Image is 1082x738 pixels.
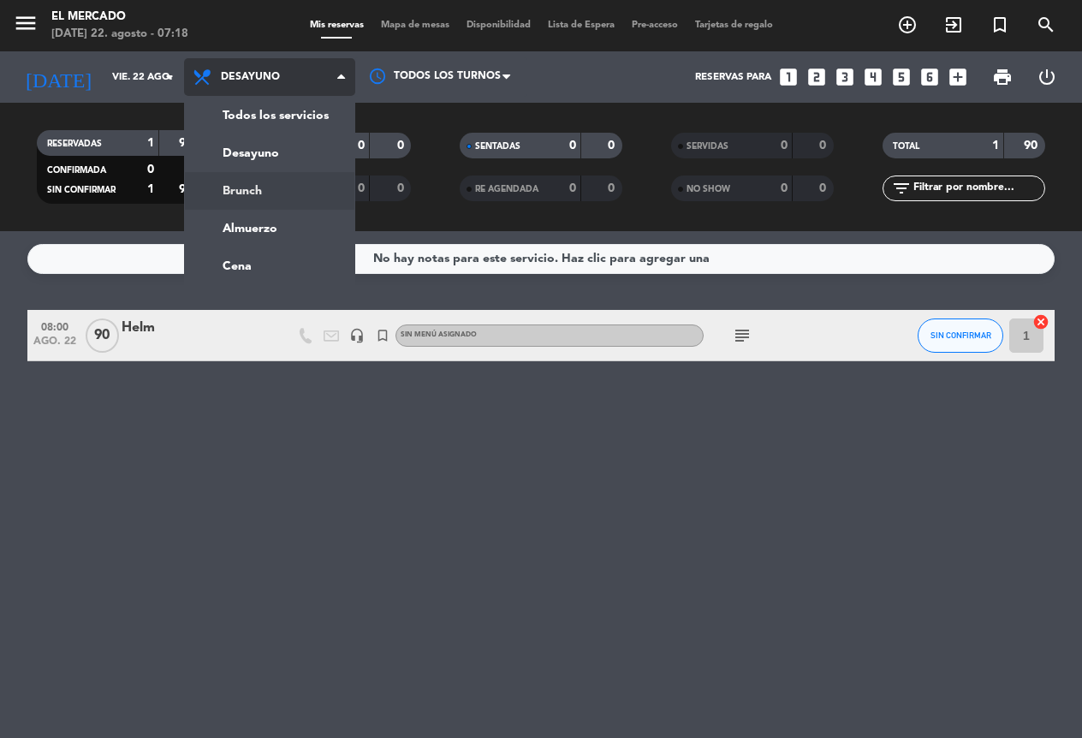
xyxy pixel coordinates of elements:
strong: 0 [781,140,788,152]
strong: 0 [358,140,365,152]
span: 08:00 [33,316,76,336]
strong: 0 [397,182,407,194]
strong: 0 [397,140,407,152]
input: Filtrar por nombre... [912,179,1044,198]
strong: 0 [781,182,788,194]
div: LOG OUT [1025,51,1069,103]
div: No hay notas para este servicio. Haz clic para agregar una [373,249,710,269]
strong: 0 [358,182,365,194]
i: looks_3 [834,66,856,88]
span: TOTAL [893,142,919,151]
span: RE AGENDADA [475,185,538,193]
span: SIN CONFIRMAR [47,186,116,194]
i: turned_in_not [375,328,390,343]
a: Almuerzo [185,210,354,247]
span: ago. 22 [33,336,76,355]
i: subject [732,325,752,346]
i: [DATE] [13,58,104,96]
span: Mapa de mesas [372,21,458,30]
i: looks_4 [862,66,884,88]
i: add_box [947,66,969,88]
strong: 0 [569,140,576,152]
a: Todos los servicios [185,97,354,134]
strong: 0 [819,140,829,152]
i: arrow_drop_down [159,67,180,87]
strong: 0 [819,182,829,194]
div: Helm [122,317,267,339]
i: filter_list [891,178,912,199]
strong: 1 [992,140,999,152]
span: CONFIRMADA [47,166,106,175]
i: menu [13,10,39,36]
span: Disponibilidad [458,21,539,30]
strong: 90 [179,183,196,195]
i: looks_6 [919,66,941,88]
span: SENTADAS [475,142,520,151]
i: power_settings_new [1037,67,1057,87]
span: 90 [86,318,119,353]
span: Lista de Espera [539,21,623,30]
div: El Mercado [51,9,188,26]
strong: 1 [147,183,154,195]
span: SERVIDAS [687,142,728,151]
i: looks_5 [890,66,913,88]
i: exit_to_app [943,15,964,35]
a: Desayuno [185,134,354,172]
a: Brunch [185,172,354,210]
span: Reservas para [695,71,771,83]
strong: 90 [1024,140,1041,152]
i: looks_one [777,66,800,88]
strong: 1 [147,137,154,149]
i: looks_two [806,66,828,88]
i: turned_in_not [990,15,1010,35]
span: SIN CONFIRMAR [930,330,991,340]
span: RESERVADAS [47,140,102,148]
strong: 0 [608,182,618,194]
span: Mis reservas [301,21,372,30]
div: [DATE] 22. agosto - 07:18 [51,26,188,43]
button: menu [13,10,39,42]
span: Pre-acceso [623,21,687,30]
strong: 0 [569,182,576,194]
strong: 0 [147,164,154,176]
strong: 0 [608,140,618,152]
span: Desayuno [221,71,280,83]
span: print [992,67,1013,87]
span: Sin menú asignado [401,331,477,338]
i: search [1036,15,1056,35]
button: SIN CONFIRMAR [918,318,1003,353]
i: headset_mic [349,328,365,343]
strong: 90 [179,137,196,149]
a: Cena [185,247,354,285]
span: Tarjetas de regalo [687,21,782,30]
i: cancel [1032,313,1049,330]
span: NO SHOW [687,185,730,193]
i: add_circle_outline [897,15,918,35]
